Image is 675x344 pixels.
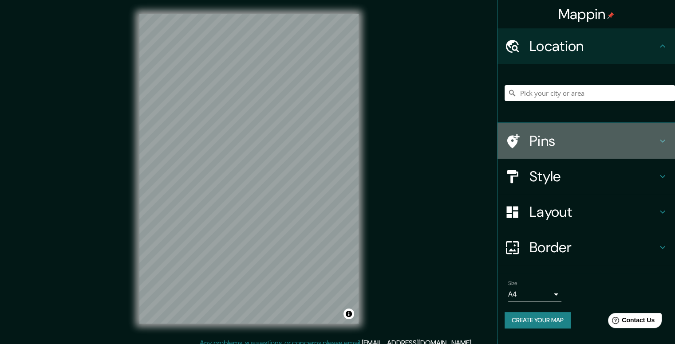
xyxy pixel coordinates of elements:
[596,309,665,334] iframe: Help widget launcher
[497,230,675,265] div: Border
[497,28,675,64] div: Location
[529,37,657,55] h4: Location
[505,85,675,101] input: Pick your city or area
[497,194,675,230] div: Layout
[529,132,657,150] h4: Pins
[529,168,657,185] h4: Style
[497,159,675,194] div: Style
[505,312,571,328] button: Create your map
[529,238,657,256] h4: Border
[529,203,657,221] h4: Layout
[497,123,675,159] div: Pins
[508,287,561,301] div: A4
[558,5,615,23] h4: Mappin
[607,12,614,19] img: pin-icon.png
[508,280,517,287] label: Size
[139,14,359,324] canvas: Map
[343,309,354,319] button: Toggle attribution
